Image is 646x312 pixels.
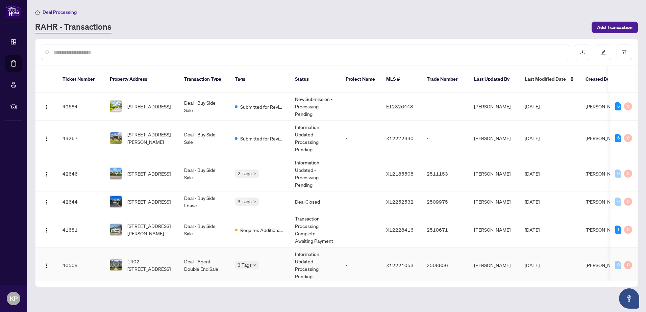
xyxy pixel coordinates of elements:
[253,172,256,175] span: down
[586,262,622,268] span: [PERSON_NAME]
[340,248,381,283] td: -
[592,22,638,33] button: Add Transaction
[110,196,122,207] img: thumbnail-img
[340,156,381,191] td: -
[601,50,606,55] span: edit
[35,21,111,33] a: RAHR - Transactions
[421,191,469,212] td: 2509975
[290,93,340,121] td: New Submission - Processing Pending
[619,288,639,309] button: Open asap
[624,134,632,142] div: 0
[525,171,540,177] span: [DATE]
[469,212,519,248] td: [PERSON_NAME]
[10,294,18,303] span: KP
[340,93,381,121] td: -
[469,248,519,283] td: [PERSON_NAME]
[179,93,229,121] td: Deal - Buy Side Sale
[41,168,52,179] button: Logo
[110,101,122,112] img: thumbnail-img
[110,132,122,144] img: thumbnail-img
[624,226,632,234] div: 0
[179,191,229,212] td: Deal - Buy Side Lease
[179,121,229,156] td: Deal - Buy Side Sale
[127,131,173,146] span: [STREET_ADDRESS][PERSON_NAME]
[240,226,284,234] span: Requires Additional Docs
[386,227,414,233] span: X12228416
[615,198,621,206] div: 0
[525,75,566,83] span: Last Modified Date
[340,212,381,248] td: -
[615,226,621,234] div: 1
[421,248,469,283] td: 2508856
[580,66,621,93] th: Created By
[44,104,49,110] img: Logo
[41,196,52,207] button: Logo
[386,262,414,268] span: X12221053
[44,263,49,268] img: Logo
[57,93,104,121] td: 49684
[469,93,519,121] td: [PERSON_NAME]
[615,170,621,178] div: 0
[624,261,632,269] div: 0
[519,66,580,93] th: Last Modified Date
[615,261,621,269] div: 0
[57,191,104,212] td: 42644
[43,9,77,15] span: Deal Processing
[238,198,252,205] span: 3 Tags
[624,170,632,178] div: 0
[580,50,585,55] span: download
[253,263,256,267] span: down
[290,212,340,248] td: Transaction Processing Complete - Awaiting Payment
[41,260,52,270] button: Logo
[290,248,340,283] td: Information Updated - Processing Pending
[624,198,632,206] div: 0
[110,224,122,235] img: thumbnail-img
[238,261,252,269] span: 3 Tags
[617,45,632,60] button: filter
[253,200,256,203] span: down
[386,135,414,141] span: X12272390
[5,5,22,18] img: logo
[290,66,340,93] th: Status
[57,212,104,248] td: 41681
[386,171,414,177] span: X12185508
[229,66,290,93] th: Tags
[44,172,49,177] img: Logo
[525,103,540,109] span: [DATE]
[624,102,632,110] div: 0
[57,156,104,191] td: 42646
[575,45,590,60] button: download
[179,212,229,248] td: Deal - Buy Side Sale
[127,258,173,272] span: 1402-[STREET_ADDRESS]
[57,121,104,156] td: 49267
[127,103,171,110] span: [STREET_ADDRESS]
[44,200,49,205] img: Logo
[110,259,122,271] img: thumbnail-img
[469,191,519,212] td: [PERSON_NAME]
[586,135,622,141] span: [PERSON_NAME]
[179,66,229,93] th: Transaction Type
[525,199,540,205] span: [DATE]
[290,191,340,212] td: Deal Closed
[238,170,252,177] span: 2 Tags
[386,199,414,205] span: X12252532
[340,66,381,93] th: Project Name
[525,227,540,233] span: [DATE]
[421,212,469,248] td: 2510671
[179,156,229,191] td: Deal - Buy Side Sale
[35,10,40,15] span: home
[421,156,469,191] td: 2511153
[57,66,104,93] th: Ticket Number
[597,22,632,33] span: Add Transaction
[104,66,179,93] th: Property Address
[469,156,519,191] td: [PERSON_NAME]
[615,134,621,142] div: 6
[41,224,52,235] button: Logo
[525,135,540,141] span: [DATE]
[240,135,284,142] span: Submitted for Review
[586,199,622,205] span: [PERSON_NAME]
[127,198,171,205] span: [STREET_ADDRESS]
[421,66,469,93] th: Trade Number
[44,228,49,233] img: Logo
[127,170,171,177] span: [STREET_ADDRESS]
